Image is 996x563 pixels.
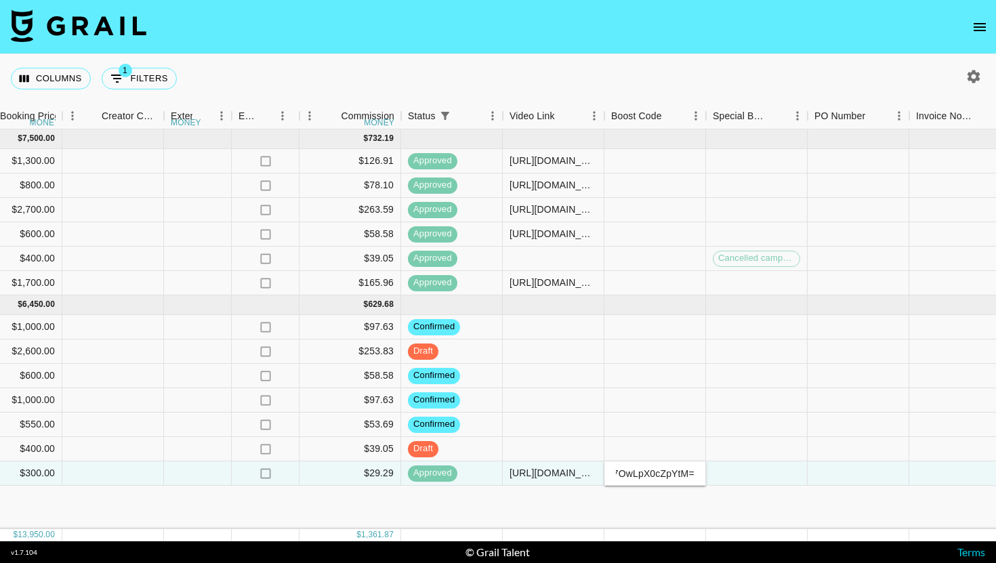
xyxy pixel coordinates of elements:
span: approved [408,467,457,480]
div: $ [13,529,18,541]
div: Creator Commmission Override [62,103,164,129]
button: Menu [787,106,808,126]
div: $97.63 [299,315,401,339]
span: Cancelled campaign production fee [713,252,800,265]
div: 1 active filter [436,106,455,125]
button: Menu [482,106,503,126]
div: $58.58 [299,364,401,388]
div: $58.58 [299,222,401,247]
span: 1 [119,64,132,77]
div: $ [364,133,369,144]
span: confirmed [408,418,460,431]
div: https://www.tiktok.com/@logi_lilly/video/7545657223695879432 [510,154,597,167]
div: $53.69 [299,413,401,437]
span: approved [408,179,457,192]
div: Creator Commmission Override [102,103,157,129]
div: https://www.tiktok.com/@logi_lilly/video/7554191456332762386?is_from_webapp=1&sender_device=pc&we... [510,227,597,241]
div: Boost Code [604,103,706,129]
div: PO Number [814,103,865,129]
div: $39.05 [299,437,401,461]
span: approved [408,276,457,289]
button: Sort [662,106,681,125]
button: Sort [972,106,991,125]
span: draft [408,442,438,455]
button: Show filters [102,68,177,89]
div: $ [18,299,22,310]
button: Sort [257,106,276,125]
div: $39.05 [299,247,401,271]
button: Menu [889,106,909,126]
button: Menu [272,106,293,126]
div: $126.91 [299,149,401,173]
span: approved [408,252,457,265]
div: $78.10 [299,173,401,198]
button: Sort [455,106,474,125]
div: $ [18,133,22,144]
button: Sort [192,106,211,125]
span: approved [408,154,457,167]
div: https://www.tiktok.com/@kailahrhian/video/7558233830050614559?_r=1&_t=ZP-90KncYAwHU6 [510,466,597,480]
div: money [171,119,201,127]
div: 629.68 [368,299,394,310]
button: Sort [865,106,884,125]
button: Sort [768,106,787,125]
div: Special Booking Type [713,103,768,129]
button: Select columns [11,68,91,89]
div: 1,361.87 [361,529,394,541]
span: confirmed [408,369,460,382]
div: Special Booking Type [706,103,808,129]
span: approved [408,228,457,241]
div: Invoice Notes [916,103,972,129]
a: Terms [957,545,985,558]
button: Sort [83,106,102,125]
span: confirmed [408,320,460,333]
div: $ [364,299,369,310]
div: $165.96 [299,271,401,295]
button: Sort [555,106,574,125]
div: money [364,119,394,127]
div: $29.29 [299,461,401,486]
div: Expenses: Remove Commission? [232,103,299,129]
button: Menu [686,106,706,126]
div: Boost Code [611,103,662,129]
div: 732.19 [368,133,394,144]
div: 6,450.00 [22,299,55,310]
button: Show filters [436,106,455,125]
img: Grail Talent [11,9,146,42]
div: $97.63 [299,388,401,413]
div: Video Link [510,103,555,129]
div: Video Link [503,103,604,129]
div: https://www.tiktok.com/@logi_lilly/video/7548260864781028615?is_from_webapp=1&sender_device=pc&we... [510,203,597,216]
button: Menu [62,106,83,126]
div: https://www.tiktok.com/@logi_lilly/video/7550857360114257160?is_from_webapp=1&sender_device=pc&we... [510,178,597,192]
button: Menu [299,106,320,126]
span: draft [408,345,438,358]
div: 13,950.00 [18,529,55,541]
button: Menu [584,106,604,126]
div: Expenses: Remove Commission? [238,103,257,129]
div: $253.83 [299,339,401,364]
div: v 1.7.104 [11,548,37,557]
div: Status [401,103,503,129]
div: https://www.instagram.com/reel/DPHJeE6DRG9/?utm_source=ig_web_copy_link&igsh=MzRlODBiNWFlZA== [510,276,597,289]
div: $263.59 [299,198,401,222]
div: 7,500.00 [22,133,55,144]
div: $ [356,529,361,541]
div: © Grail Talent [465,545,530,559]
div: PO Number [808,103,909,129]
div: Status [408,103,436,129]
button: Sort [322,106,341,125]
div: Commission [341,103,394,129]
span: confirmed [408,394,460,406]
span: approved [408,203,457,216]
button: Menu [211,106,232,126]
div: money [30,119,60,127]
button: open drawer [966,14,993,41]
